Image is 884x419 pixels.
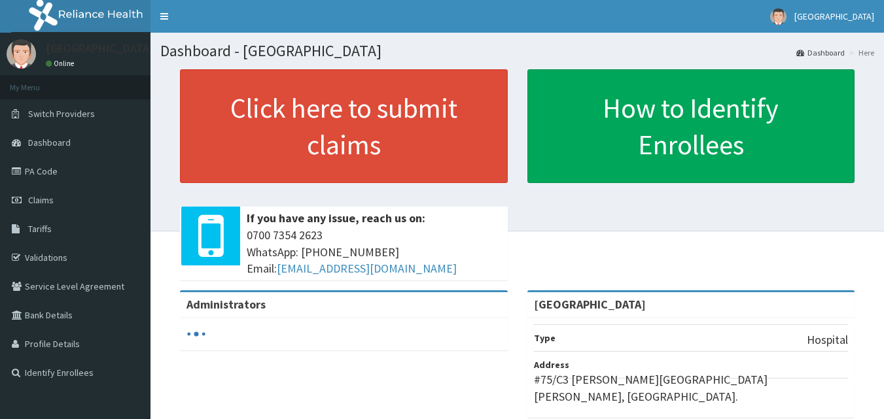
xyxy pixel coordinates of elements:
[796,47,845,58] a: Dashboard
[534,332,556,344] b: Type
[46,42,154,54] p: [GEOGRAPHIC_DATA]
[527,69,855,183] a: How to Identify Enrollees
[186,297,266,312] b: Administrators
[277,261,457,276] a: [EMAIL_ADDRESS][DOMAIN_NAME]
[247,210,425,226] b: If you have any issue, reach us on:
[794,10,874,22] span: [GEOGRAPHIC_DATA]
[28,194,54,206] span: Claims
[7,39,36,69] img: User Image
[28,223,52,235] span: Tariffs
[28,108,95,120] span: Switch Providers
[534,297,646,312] strong: [GEOGRAPHIC_DATA]
[770,8,787,25] img: User Image
[186,324,206,344] svg: audio-loading
[160,42,874,59] h1: Dashboard - [GEOGRAPHIC_DATA]
[180,69,508,183] a: Click here to submit claims
[807,331,848,348] p: Hospital
[534,371,849,405] p: #75/C3 [PERSON_NAME][GEOGRAPHIC_DATA] [PERSON_NAME], [GEOGRAPHIC_DATA].
[534,359,569,371] b: Address
[28,137,71,148] span: Dashboard
[247,227,501,277] span: 0700 7354 2623 WhatsApp: [PHONE_NUMBER] Email:
[846,47,874,58] li: Here
[46,59,77,68] a: Online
